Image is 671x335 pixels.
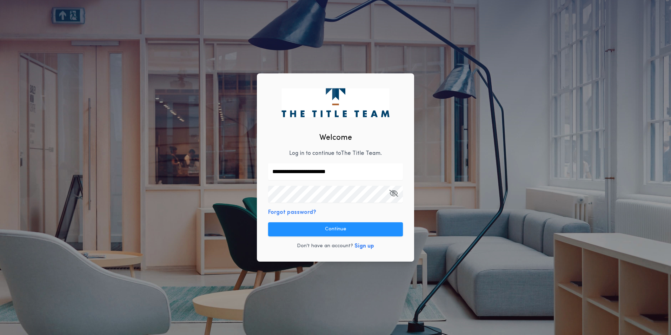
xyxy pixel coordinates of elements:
[289,149,382,158] p: Log in to continue to The Title Team .
[297,243,353,250] p: Don't have an account?
[268,222,403,236] button: Continue
[354,242,374,250] button: Sign up
[281,88,389,117] img: logo
[268,208,316,217] button: Forgot password?
[319,132,352,144] h2: Welcome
